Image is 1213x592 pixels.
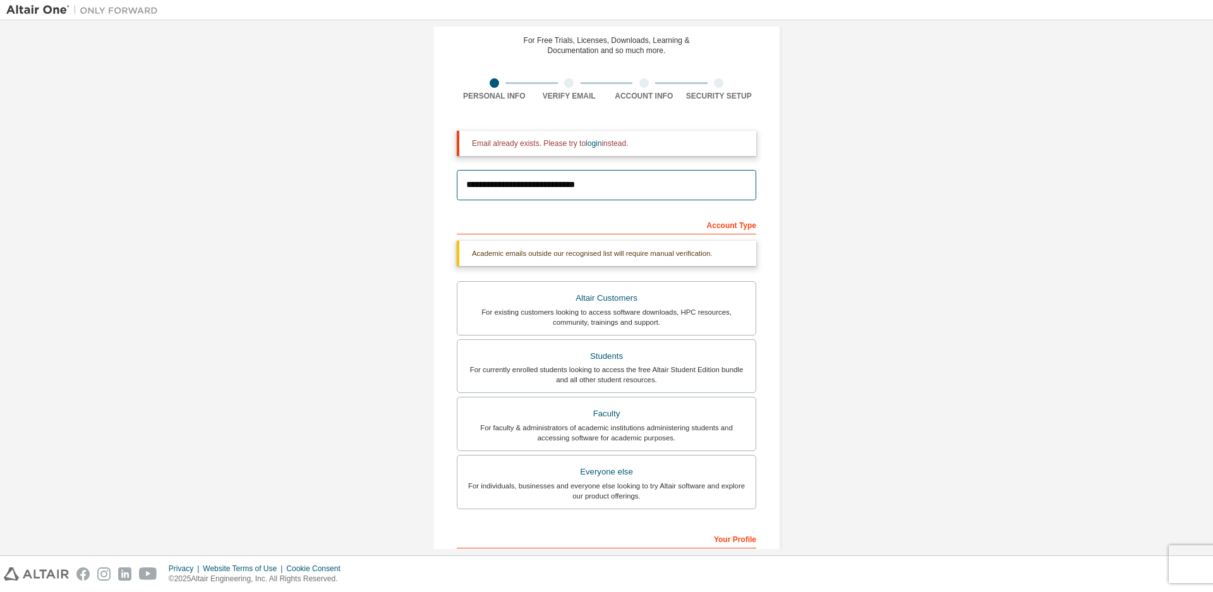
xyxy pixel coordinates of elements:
[465,365,748,385] div: For currently enrolled students looking to access the free Altair Student Edition bundle and all ...
[465,307,748,327] div: For existing customers looking to access software downloads, HPC resources, community, trainings ...
[524,35,690,56] div: For Free Trials, Licenses, Downloads, Learning & Documentation and so much more.
[286,564,347,574] div: Cookie Consent
[509,13,704,28] div: Create an Altair One Account
[465,423,748,443] div: For faculty & administrators of academic institutions administering students and accessing softwa...
[457,528,756,548] div: Your Profile
[97,567,111,581] img: instagram.svg
[465,289,748,307] div: Altair Customers
[139,567,157,581] img: youtube.svg
[457,214,756,234] div: Account Type
[682,91,757,101] div: Security Setup
[472,138,746,148] div: Email already exists. Please try to instead.
[465,463,748,481] div: Everyone else
[465,347,748,365] div: Students
[118,567,131,581] img: linkedin.svg
[606,91,682,101] div: Account Info
[465,481,748,501] div: For individuals, businesses and everyone else looking to try Altair software and explore our prod...
[457,241,756,266] div: Academic emails outside our recognised list will require manual verification.
[532,91,607,101] div: Verify Email
[203,564,286,574] div: Website Terms of Use
[586,139,601,148] a: login
[457,91,532,101] div: Personal Info
[169,574,348,584] p: © 2025 Altair Engineering, Inc. All Rights Reserved.
[169,564,203,574] div: Privacy
[6,4,164,16] img: Altair One
[465,405,748,423] div: Faculty
[4,567,69,581] img: altair_logo.svg
[76,567,90,581] img: facebook.svg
